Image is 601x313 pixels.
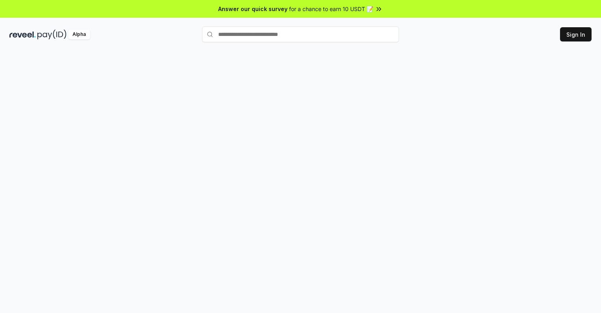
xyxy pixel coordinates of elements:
[218,5,288,13] span: Answer our quick survey
[9,30,36,39] img: reveel_dark
[37,30,67,39] img: pay_id
[68,30,90,39] div: Alpha
[289,5,373,13] span: for a chance to earn 10 USDT 📝
[560,27,592,41] button: Sign In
